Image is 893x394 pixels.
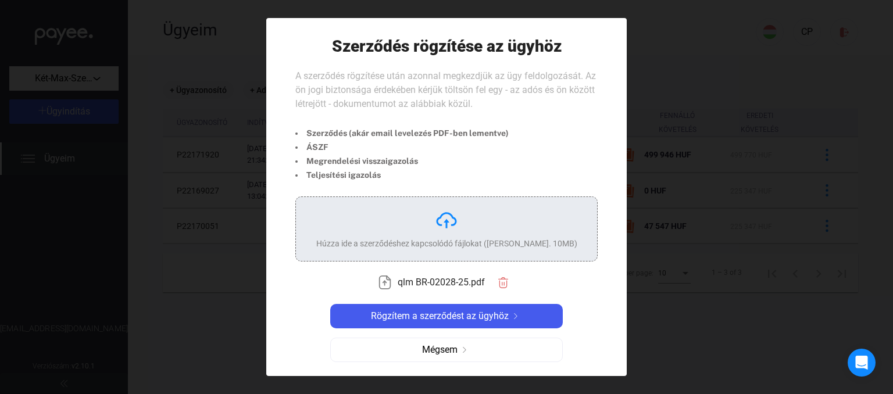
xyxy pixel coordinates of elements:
[398,275,485,289] span: qlm BR-02028-25.pdf
[295,154,509,168] li: Megrendelési visszaigazolás
[295,168,509,182] li: Teljesítési igazolás
[458,347,471,353] img: arrow-right-grey
[848,349,876,377] div: Open Intercom Messenger
[330,338,563,362] button: Mégsemarrow-right-grey
[422,343,458,357] span: Mégsem
[316,238,577,249] div: Húzza ide a szerződéshez kapcsolódó fájlokat ([PERSON_NAME]. 10MB)
[509,313,523,319] img: arrow-right-white
[295,140,509,154] li: ÁSZF
[295,70,596,109] span: A szerződés rögzítése után azonnal megkezdjük az ügy feldolgozását. Az ön jogi biztonsága érdekéb...
[295,126,509,140] li: Szerződés (akár email levelezés PDF-ben lementve)
[332,36,562,56] h1: Szerződés rögzítése az ügyhöz
[330,304,563,328] button: Rögzítem a szerződést az ügyhözarrow-right-white
[491,270,515,295] button: trash-red
[435,209,458,232] img: upload-cloud
[378,275,392,289] img: upload-paper
[497,277,509,289] img: trash-red
[371,309,509,323] span: Rögzítem a szerződést az ügyhöz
